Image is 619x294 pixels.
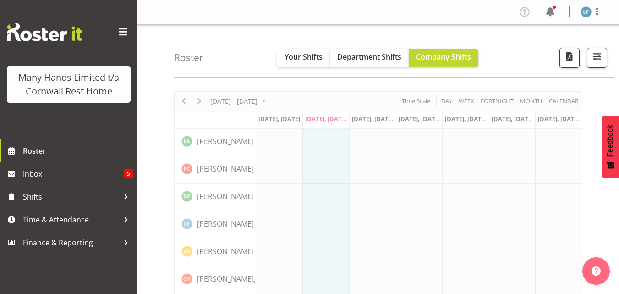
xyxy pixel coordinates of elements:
span: Inbox [23,167,124,181]
span: Feedback [606,125,614,157]
h4: Roster [174,52,203,63]
button: Company Shifts [409,49,478,67]
button: Filter Shifts [587,48,607,68]
img: help-xxl-2.png [592,266,601,276]
span: Finance & Reporting [23,236,119,250]
span: Your Shifts [285,52,323,62]
span: Time & Attendance [23,213,119,227]
button: Download a PDF of the roster according to the set date range. [559,48,580,68]
button: Your Shifts [277,49,330,67]
span: Shifts [23,190,119,204]
button: Feedback - Show survey [602,116,619,178]
button: Department Shifts [330,49,409,67]
span: Department Shifts [337,52,401,62]
img: leeane-flynn772.jpg [581,6,592,17]
img: Rosterit website logo [7,23,82,41]
div: Many Hands Limited t/a Cornwall Rest Home [16,71,121,98]
span: Company Shifts [416,52,471,62]
span: Roster [23,144,133,158]
span: 5 [124,169,133,178]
